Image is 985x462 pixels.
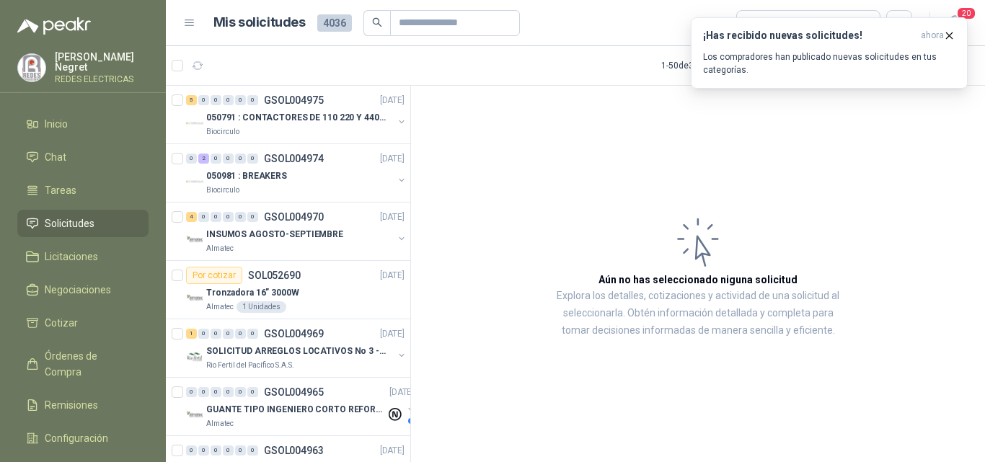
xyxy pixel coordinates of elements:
[186,212,197,222] div: 4
[198,95,209,105] div: 0
[264,387,324,397] p: GSOL004965
[186,329,197,339] div: 1
[206,360,294,371] p: Rio Fertil del Pacífico S.A.S.
[211,329,221,339] div: 0
[198,212,209,222] div: 0
[17,210,149,237] a: Solicitudes
[186,231,203,249] img: Company Logo
[746,15,776,31] div: Todas
[17,110,149,138] a: Inicio
[223,154,234,164] div: 0
[45,348,135,380] span: Órdenes de Compra
[186,150,407,196] a: 0 2 0 0 0 0 GSOL004974[DATE] Company Logo050981 : BREAKERSBiocirculo
[206,418,234,430] p: Almatec
[380,327,405,341] p: [DATE]
[186,154,197,164] div: 0
[235,387,246,397] div: 0
[186,325,407,371] a: 1 0 0 0 0 0 GSOL004969[DATE] Company LogoSOLICITUD ARREGLOS LOCATIVOS No 3 - PICHINDERio Fertil d...
[247,154,258,164] div: 0
[211,95,221,105] div: 0
[186,383,417,430] a: 0 0 0 0 0 0 GSOL004965[DATE] Company LogoGUANTE TIPO INGENIERO CORTO REFORZADOAlmatec
[264,329,324,339] p: GSOL004969
[206,403,386,417] p: GUANTE TIPO INGENIERO CORTO REFORZADO
[206,243,234,254] p: Almatec
[661,54,755,77] div: 1 - 50 de 3459
[372,17,382,27] span: search
[264,445,324,456] p: GSOL004963
[206,185,239,196] p: Biocirculo
[942,10,968,36] button: 20
[186,208,407,254] a: 4 0 0 0 0 0 GSOL004970[DATE] Company LogoINSUMOS AGOSTO-SEPTIEMBREAlmatec
[45,116,68,132] span: Inicio
[45,315,78,331] span: Cotizar
[18,54,45,81] img: Company Logo
[223,95,234,105] div: 0
[17,143,149,171] a: Chat
[206,228,343,241] p: INSUMOS AGOSTO-SEPTIEMBRE
[206,301,234,313] p: Almatec
[17,177,149,204] a: Tareas
[186,267,242,284] div: Por cotizar
[211,387,221,397] div: 0
[186,92,407,138] a: 5 0 0 0 0 0 GSOL004975[DATE] Company Logo050791 : CONTACTORES DE 110 220 Y 440 VBiocirculo
[55,52,149,72] p: [PERSON_NAME] Negret
[206,345,386,358] p: SOLICITUD ARREGLOS LOCATIVOS No 3 - PICHINDE
[186,407,203,424] img: Company Logo
[380,152,405,166] p: [DATE]
[956,6,976,20] span: 20
[235,95,246,105] div: 0
[17,243,149,270] a: Licitaciones
[317,14,352,32] span: 4036
[186,445,197,456] div: 0
[17,276,149,303] a: Negociaciones
[247,212,258,222] div: 0
[691,17,968,89] button: ¡Has recibido nuevas solicitudes!ahora Los compradores han publicado nuevas solicitudes en tus ca...
[45,282,111,298] span: Negociaciones
[206,169,287,183] p: 050981 : BREAKERS
[223,212,234,222] div: 0
[237,301,286,313] div: 1 Unidades
[45,249,98,265] span: Licitaciones
[235,212,246,222] div: 0
[703,50,955,76] p: Los compradores han publicado nuevas solicitudes en tus categorías.
[247,445,258,456] div: 0
[45,182,76,198] span: Tareas
[206,126,239,138] p: Biocirculo
[211,445,221,456] div: 0
[703,30,915,42] h3: ¡Has recibido nuevas solicitudes!
[186,115,203,132] img: Company Logo
[380,269,405,283] p: [DATE]
[264,95,324,105] p: GSOL004975
[247,329,258,339] div: 0
[921,30,944,42] span: ahora
[186,95,197,105] div: 5
[235,329,246,339] div: 0
[380,210,405,224] p: [DATE]
[17,17,91,35] img: Logo peakr
[223,445,234,456] div: 0
[186,173,203,190] img: Company Logo
[55,75,149,84] p: REDES ELECTRICAS
[198,329,209,339] div: 0
[45,149,66,165] span: Chat
[206,286,299,300] p: Tronzadora 16” 3000W
[223,329,234,339] div: 0
[211,154,221,164] div: 0
[213,12,306,33] h1: Mis solicitudes
[198,387,209,397] div: 0
[186,348,203,365] img: Company Logo
[235,445,246,456] div: 0
[598,272,798,288] h3: Aún no has seleccionado niguna solicitud
[17,425,149,452] a: Configuración
[45,397,98,413] span: Remisiones
[380,444,405,458] p: [DATE]
[166,261,410,319] a: Por cotizarSOL052690[DATE] Company LogoTronzadora 16” 3000WAlmatec1 Unidades
[389,386,414,399] p: [DATE]
[186,290,203,307] img: Company Logo
[247,387,258,397] div: 0
[247,95,258,105] div: 0
[17,342,149,386] a: Órdenes de Compra
[45,216,94,231] span: Solicitudes
[380,94,405,107] p: [DATE]
[264,212,324,222] p: GSOL004970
